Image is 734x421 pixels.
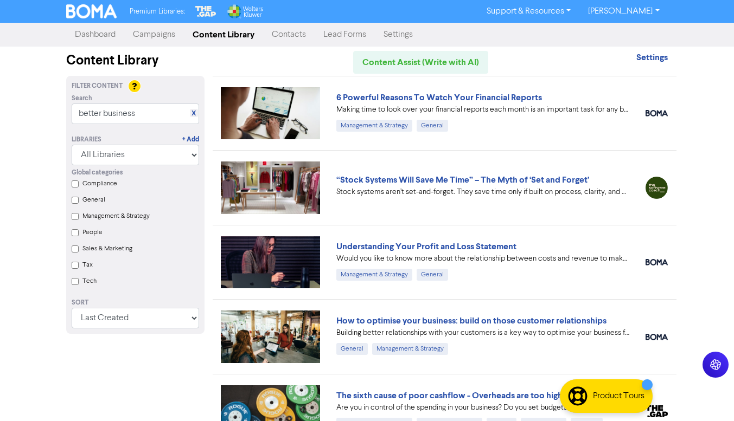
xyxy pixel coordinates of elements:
[636,54,668,62] a: Settings
[336,186,629,198] div: Stock systems aren’t set-and-forget. They save time only if built on process, clarity, and consis...
[336,343,368,355] div: General
[579,3,668,20] a: [PERSON_NAME]
[336,315,607,326] a: How to optimise your business: build on those customer relationships
[82,276,97,286] label: Tech
[66,51,205,70] div: Content Library
[417,120,448,132] div: General
[336,120,412,132] div: Management & Strategy
[82,179,117,189] label: Compliance
[72,135,101,145] div: Libraries
[646,334,668,340] img: boma_accounting
[336,402,629,413] div: Are you in control of the spending in your business? Do you set budgets and monitor them monthly?...
[646,110,668,116] img: boma_accounting
[130,8,185,15] span: Premium Libraries:
[646,405,668,417] img: gap_premium
[72,168,199,178] div: Global categories
[646,177,668,199] img: thesoftwarecoach
[82,211,150,221] label: Management & Strategy
[336,241,516,252] a: Understanding Your Profit and Loss Statement
[184,24,263,46] a: Content Library
[82,260,93,270] label: Tax
[372,343,448,355] div: Management & Strategy
[478,3,579,20] a: Support & Resources
[82,195,105,205] label: General
[336,92,542,103] a: 6 Powerful Reasons To Watch Your Financial Reports
[194,4,218,18] img: The Gap
[82,244,132,254] label: Sales & Marketing
[646,259,668,265] img: boma_accounting
[82,228,103,237] label: People
[226,4,263,18] img: Wolters Kluwer
[636,52,668,63] strong: Settings
[72,94,92,103] span: Search
[680,369,734,421] iframe: Chat Widget
[375,24,422,46] a: Settings
[192,109,196,118] a: X
[336,390,563,401] a: The sixth cause of poor cashflow - Overheads are too high
[315,24,375,46] a: Lead Forms
[124,24,184,46] a: Campaigns
[336,104,629,115] div: Making time to look over your financial reports each month is an important task for any business ...
[417,269,448,281] div: General
[72,81,199,91] div: Filter Content
[353,51,488,74] a: Content Assist (Write with AI)
[336,327,629,339] div: Building better relationships with your customers is a key way to optimise your business for the ...
[72,298,199,308] div: Sort
[336,269,412,281] div: Management & Strategy
[66,24,124,46] a: Dashboard
[182,135,199,145] a: + Add
[336,253,629,264] div: Would you like to know more about the relationship between costs and revenue to make better busin...
[336,174,589,185] a: “Stock Systems Will Save Me Time” – The Myth of ‘Set and Forget’
[263,24,315,46] a: Contacts
[66,4,117,18] img: BOMA Logo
